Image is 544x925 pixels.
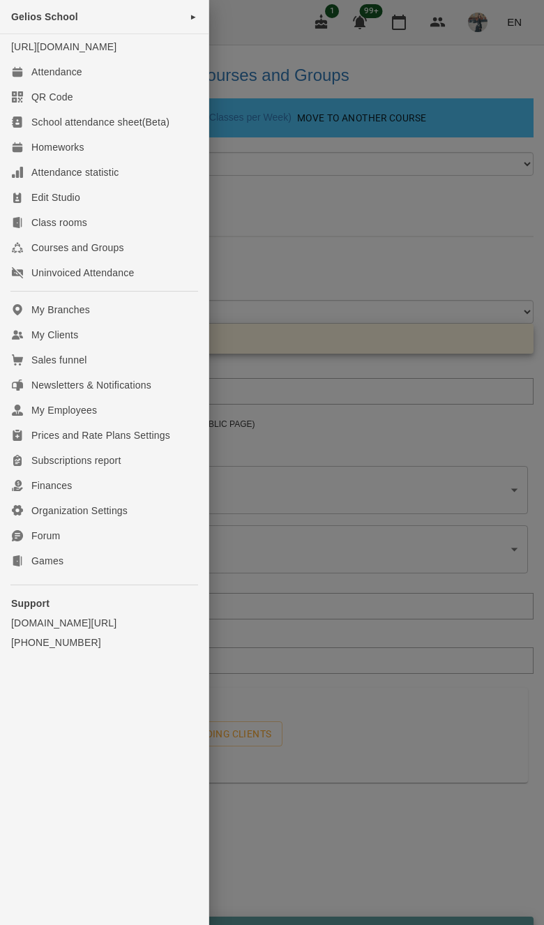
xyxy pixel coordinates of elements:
[31,353,86,367] div: Sales funnel
[31,115,169,129] div: School attendance sheet(Beta)
[31,403,97,417] div: My Employees
[11,41,116,52] a: [URL][DOMAIN_NAME]
[11,11,78,22] span: Gelios School
[31,65,82,79] div: Attendance
[31,479,72,492] div: Finances
[31,266,134,280] div: Uninvoiced Attendance
[31,554,63,568] div: Games
[11,636,197,649] a: [PHONE_NUMBER]
[31,216,87,230] div: Class rooms
[31,90,73,104] div: QR Code
[31,328,78,342] div: My Clients
[31,165,119,179] div: Attendance statistic
[31,428,170,442] div: Prices and Rate Plans Settings
[11,596,197,610] p: Support
[11,616,197,630] a: [DOMAIN_NAME][URL]
[31,453,121,467] div: Subscriptions report
[31,378,151,392] div: Newsletters & Notifications
[31,504,128,518] div: Organization Settings
[31,529,60,543] div: Forum
[31,140,84,154] div: Homeworks
[31,303,90,317] div: My Branches
[190,11,197,22] span: ►
[31,190,80,204] div: Edit Studio
[31,241,124,255] div: Courses and Groups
